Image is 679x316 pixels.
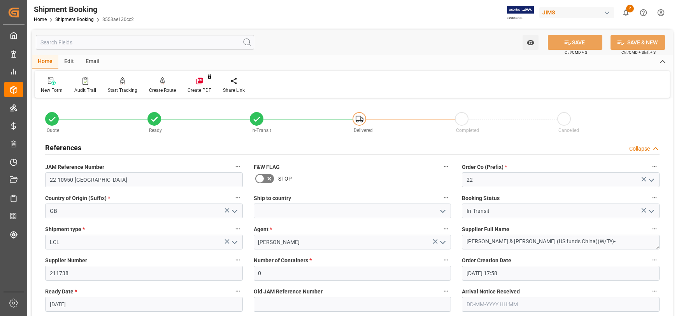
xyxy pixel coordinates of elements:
span: Order Co (Prefix) [462,163,507,171]
a: Shipment Booking [55,17,94,22]
div: Audit Trail [74,87,96,94]
button: Booking Status [649,193,660,203]
button: open menu [437,205,448,217]
input: Search Fields [36,35,254,50]
div: Start Tracking [108,87,137,94]
span: In-Transit [251,128,271,133]
button: Ship to country [441,193,451,203]
span: Agent [254,225,272,233]
button: Country of Origin (Suffix) * [233,193,243,203]
span: Completed [456,128,479,133]
h2: References [45,142,81,153]
a: Home [34,17,47,22]
button: open menu [645,174,656,186]
input: DD-MM-YYYY HH:MM [462,266,660,281]
button: Shipment type * [233,224,243,234]
button: Old JAM Reference Number [441,286,451,296]
div: Edit [58,55,80,68]
button: Arrival Notice Received [649,286,660,296]
button: Order Co (Prefix) * [649,162,660,172]
button: Number of Containers * [441,255,451,265]
span: Ctrl/CMD + Shift + S [621,49,656,55]
button: Supplier Number [233,255,243,265]
div: Home [32,55,58,68]
span: Old JAM Reference Number [254,288,323,296]
span: Supplier Full Name [462,225,509,233]
button: open menu [523,35,539,50]
button: Order Creation Date [649,255,660,265]
span: Country of Origin (Suffix) [45,194,110,202]
span: Ready [149,128,162,133]
textarea: [PERSON_NAME] & [PERSON_NAME] (US funds China)(W/T*)- [462,235,660,249]
span: Quote [47,128,59,133]
span: Arrival Notice Received [462,288,520,296]
span: Shipment type [45,225,85,233]
div: Create Route [149,87,176,94]
button: Agent * [441,224,451,234]
button: show 2 new notifications [617,4,635,21]
img: Exertis%20JAM%20-%20Email%20Logo.jpg_1722504956.jpg [507,6,534,19]
span: Ready Date [45,288,77,296]
button: Supplier Full Name [649,224,660,234]
input: Type to search/select [45,204,243,218]
button: JAM Reference Number [233,162,243,172]
div: New Form [41,87,63,94]
button: open menu [228,205,240,217]
span: Ctrl/CMD + S [565,49,587,55]
span: Booking Status [462,194,500,202]
button: F&W FLAG [441,162,451,172]
span: Order Creation Date [462,256,511,265]
button: Help Center [635,4,652,21]
span: Delivered [354,128,373,133]
button: SAVE & NEW [611,35,665,50]
div: Share Link [223,87,245,94]
button: open menu [437,236,448,248]
button: open menu [645,205,656,217]
button: JIMS [539,5,617,20]
span: STOP [278,175,292,183]
div: Email [80,55,105,68]
span: JAM Reference Number [45,163,104,171]
button: Ready Date * [233,286,243,296]
span: F&W FLAG [254,163,280,171]
span: 2 [626,5,634,12]
div: Collapse [629,145,650,153]
span: Supplier Number [45,256,87,265]
input: DD-MM-YYYY HH:MM [462,297,660,312]
span: Number of Containers [254,256,312,265]
button: open menu [228,236,240,248]
div: Shipment Booking [34,4,134,15]
button: SAVE [548,35,602,50]
span: Ship to country [254,194,291,202]
div: JIMS [539,7,614,18]
input: DD-MM-YYYY [45,297,243,312]
span: Cancelled [558,128,579,133]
